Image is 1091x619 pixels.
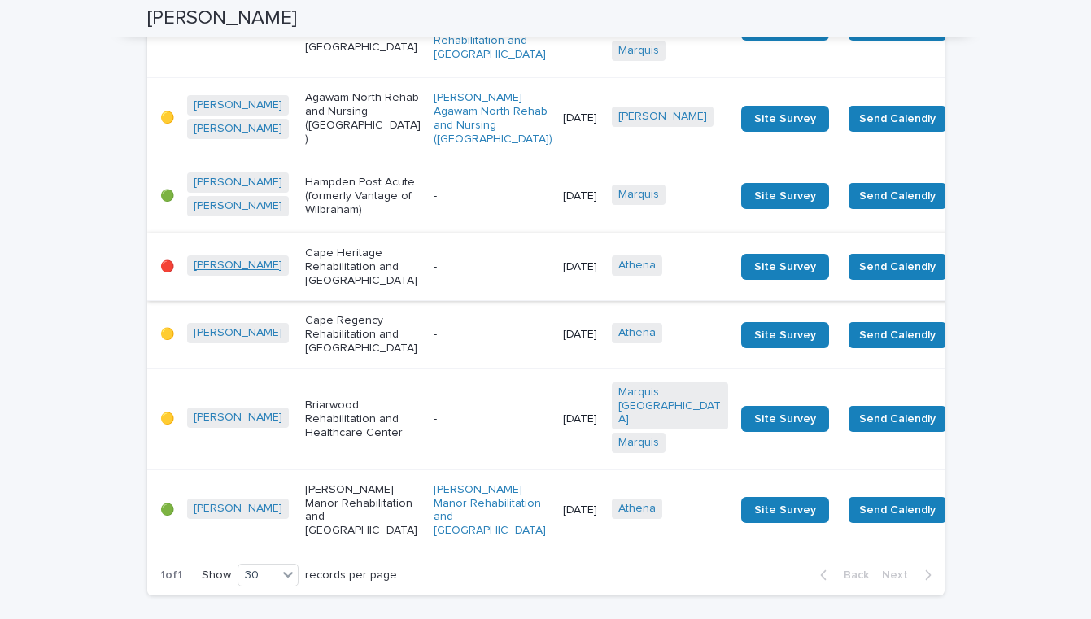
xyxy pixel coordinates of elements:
[849,406,946,432] button: Send Calendly
[160,260,174,274] p: 🔴
[563,260,599,274] p: [DATE]
[194,199,282,213] a: [PERSON_NAME]
[194,411,282,425] a: [PERSON_NAME]
[305,483,421,538] p: [PERSON_NAME] Manor Rehabilitation and [GEOGRAPHIC_DATA]
[859,259,936,275] span: Send Calendly
[305,91,421,146] p: Agawam North Rehab and Nursing ([GEOGRAPHIC_DATA])
[194,98,282,112] a: [PERSON_NAME]
[741,183,829,209] a: Site Survey
[238,567,277,584] div: 30
[147,556,195,595] p: 1 of 1
[202,569,231,582] p: Show
[849,106,946,132] button: Send Calendly
[849,183,946,209] button: Send Calendly
[859,502,936,518] span: Send Calendly
[618,110,707,124] a: [PERSON_NAME]
[807,568,875,582] button: Back
[618,502,656,516] a: Athena
[305,246,421,287] p: Cape Heritage Rehabilitation and [GEOGRAPHIC_DATA]
[618,436,659,450] a: Marquis
[563,412,599,426] p: [DATE]
[754,413,816,425] span: Site Survey
[305,176,421,216] p: Hampden Post Acute (formerly Vantage of Wilbraham)
[160,412,174,426] p: 🟡
[434,91,552,146] a: [PERSON_NAME] - Agawam North Rehab and Nursing ([GEOGRAPHIC_DATA])
[305,314,421,355] p: Cape Regency Rehabilitation and [GEOGRAPHIC_DATA]
[754,329,816,341] span: Site Survey
[849,254,946,280] button: Send Calendly
[741,106,829,132] a: Site Survey
[741,497,829,523] a: Site Survey
[147,368,1068,469] tr: 🟡[PERSON_NAME] Briarwood Rehabilitation and Healthcare Center-[DATE]Marquis [GEOGRAPHIC_DATA] Mar...
[434,328,550,342] p: -
[147,469,1068,551] tr: 🟢[PERSON_NAME] [PERSON_NAME] Manor Rehabilitation and [GEOGRAPHIC_DATA][PERSON_NAME] Manor Rehabi...
[754,190,816,202] span: Site Survey
[434,483,550,538] a: [PERSON_NAME] Manor Rehabilitation and [GEOGRAPHIC_DATA]
[741,254,829,280] a: Site Survey
[618,386,722,426] a: Marquis [GEOGRAPHIC_DATA]
[834,569,869,581] span: Back
[434,260,550,274] p: -
[160,503,174,517] p: 🟢
[754,504,816,516] span: Site Survey
[147,159,1068,233] tr: 🟢[PERSON_NAME] [PERSON_NAME] Hampden Post Acute (formerly Vantage of Wilbraham)-[DATE]Marquis Sit...
[147,78,1068,159] tr: 🟡[PERSON_NAME] [PERSON_NAME] Agawam North Rehab and Nursing ([GEOGRAPHIC_DATA])[PERSON_NAME] - Ag...
[618,259,656,272] a: Athena
[305,399,421,439] p: Briarwood Rehabilitation and Healthcare Center
[754,113,816,124] span: Site Survey
[160,111,174,125] p: 🟡
[563,503,599,517] p: [DATE]
[147,233,1068,300] tr: 🔴[PERSON_NAME] Cape Heritage Rehabilitation and [GEOGRAPHIC_DATA]-[DATE]Athena Site SurveySend Ca...
[160,328,174,342] p: 🟡
[741,322,829,348] a: Site Survey
[434,190,550,203] p: -
[194,502,282,516] a: [PERSON_NAME]
[194,326,282,340] a: [PERSON_NAME]
[305,569,397,582] p: records per page
[147,301,1068,368] tr: 🟡[PERSON_NAME] Cape Regency Rehabilitation and [GEOGRAPHIC_DATA]-[DATE]Athena Site SurveySend Cal...
[859,188,936,204] span: Send Calendly
[194,122,282,136] a: [PERSON_NAME]
[849,497,946,523] button: Send Calendly
[741,406,829,432] a: Site Survey
[434,412,550,426] p: -
[563,328,599,342] p: [DATE]
[875,568,945,582] button: Next
[160,190,174,203] p: 🟢
[194,176,282,190] a: [PERSON_NAME]
[859,411,936,427] span: Send Calendly
[194,259,282,272] a: [PERSON_NAME]
[563,111,599,125] p: [DATE]
[849,322,946,348] button: Send Calendly
[563,190,599,203] p: [DATE]
[618,188,659,202] a: Marquis
[859,111,936,127] span: Send Calendly
[618,326,656,340] a: Athena
[618,44,659,58] a: Marquis
[882,569,918,581] span: Next
[859,327,936,343] span: Send Calendly
[754,261,816,272] span: Site Survey
[147,7,297,30] h2: [PERSON_NAME]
